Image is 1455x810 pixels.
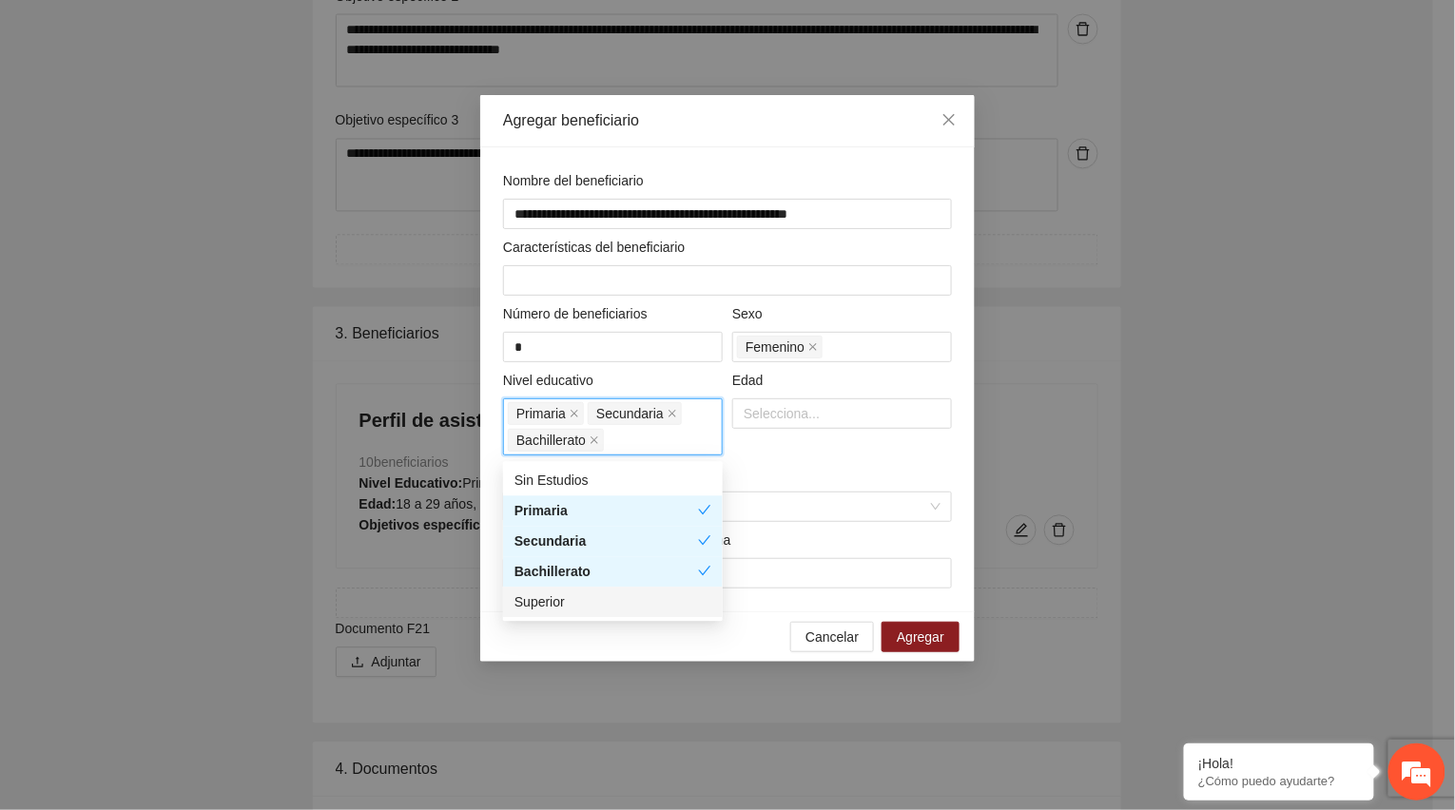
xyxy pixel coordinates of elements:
span: Bachillerato [516,430,586,451]
div: ¡Hola! [1198,756,1360,771]
label: Sexo [732,303,763,324]
span: close [668,409,677,418]
div: Bachillerato [503,557,723,588]
span: Femenino [746,337,805,357]
div: Secundaria [503,527,723,557]
div: Primaria [514,501,698,522]
span: Estamos en línea. [110,254,262,446]
button: Agregar [882,622,960,652]
div: Sin Estudios [514,471,711,492]
label: Características del beneficiario [503,237,685,258]
span: Agregar [897,627,944,647]
div: Agregar beneficiario [503,110,952,131]
span: check [698,565,711,578]
div: Secundaria [514,531,698,552]
span: close [808,342,818,352]
span: Secundaria [596,403,664,424]
button: Close [923,95,975,146]
span: Secundaria [588,402,682,425]
div: Superior [514,592,711,613]
span: Primaria [516,403,566,424]
label: Objetivo específico al que se relaciona [503,530,731,550]
label: Nivel educativo [503,370,593,391]
p: ¿Cómo puedo ayudarte? [1198,774,1360,788]
span: close [570,409,579,418]
div: Sin Estudios [503,466,723,496]
span: Cancelar [805,627,859,647]
span: close [590,435,599,445]
div: Chatee con nosotros ahora [99,97,320,122]
label: Número de beneficiarios [503,303,648,324]
div: Primaria [503,496,723,527]
div: Minimizar ventana de chat en vivo [312,10,358,55]
span: check [698,504,711,517]
span: Femenino [737,336,823,358]
textarea: Escriba su mensaje y pulse “Intro” [10,519,362,586]
span: Primaria [508,402,584,425]
span: Bachillerato [508,429,604,452]
span: close [941,112,957,127]
div: Bachillerato [514,562,698,583]
div: Superior [503,588,723,618]
label: Edad [732,370,764,391]
span: check [698,534,711,548]
button: Cancelar [790,622,874,652]
label: Nombre del beneficiario [503,170,644,191]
